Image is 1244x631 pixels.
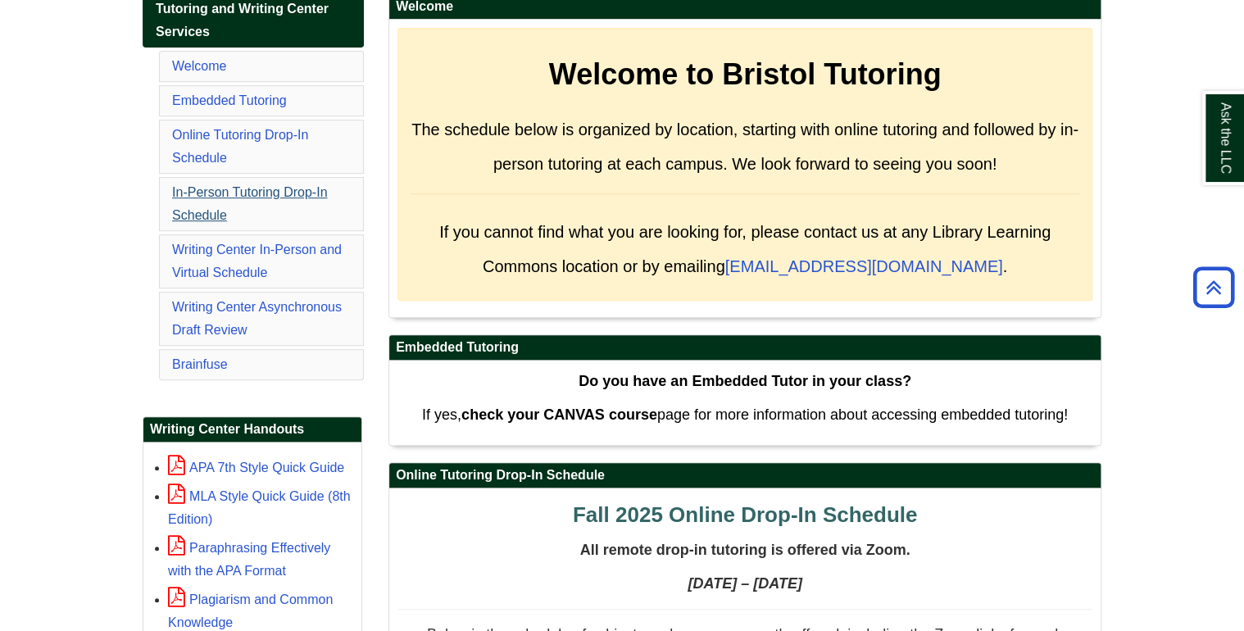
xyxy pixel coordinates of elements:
a: In-Person Tutoring Drop-In Schedule [172,185,327,222]
span: If you cannot find what you are looking for, please contact us at any Library Learning Commons lo... [439,223,1051,275]
a: Welcome [172,59,226,73]
h2: Writing Center Handouts [143,417,361,443]
a: Plagiarism and Common Knowledge [168,592,333,629]
span: If yes, page for more information about accessing embedded tutoring! [422,406,1068,423]
a: Writing Center In-Person and Virtual Schedule [172,243,342,279]
a: Back to Top [1187,276,1240,298]
strong: Welcome to Bristol Tutoring [549,57,942,91]
a: Embedded Tutoring [172,93,287,107]
a: Online Tutoring Drop-In Schedule [172,128,308,165]
h2: Online Tutoring Drop-In Schedule [389,463,1101,488]
span: The schedule below is organized by location, starting with online tutoring and followed by in-per... [411,120,1078,173]
a: [EMAIL_ADDRESS][DOMAIN_NAME] [725,257,1003,275]
span: All remote drop-in tutoring is offered via Zoom. [579,542,910,558]
a: MLA Style Quick Guide (8th Edition) [168,489,351,526]
a: APA 7th Style Quick Guide [168,461,344,474]
span: Fall 2025 Online Drop-In Schedule [573,502,917,527]
h2: Embedded Tutoring [389,335,1101,361]
strong: check your CANVAS course [461,406,657,423]
span: Tutoring and Writing Center Services [156,2,329,39]
a: Writing Center Asynchronous Draft Review [172,300,342,337]
a: Paraphrasing Effectively with the APA Format [168,541,330,578]
strong: Do you have an Embedded Tutor in your class? [579,373,911,389]
a: Brainfuse [172,357,228,371]
strong: [DATE] – [DATE] [688,575,801,592]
